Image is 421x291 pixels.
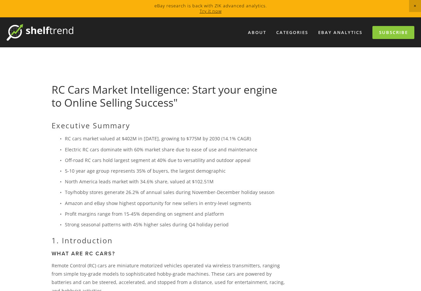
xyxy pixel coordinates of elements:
[7,24,73,41] img: ShelfTrend
[52,82,277,109] a: RC Cars Market Intelligence: Start your engine to Online Selling Success"
[200,8,222,14] a: Try it now
[244,27,271,38] a: About
[314,27,367,38] a: eBay Analytics
[372,26,414,39] a: Subscribe
[272,27,313,38] div: Categories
